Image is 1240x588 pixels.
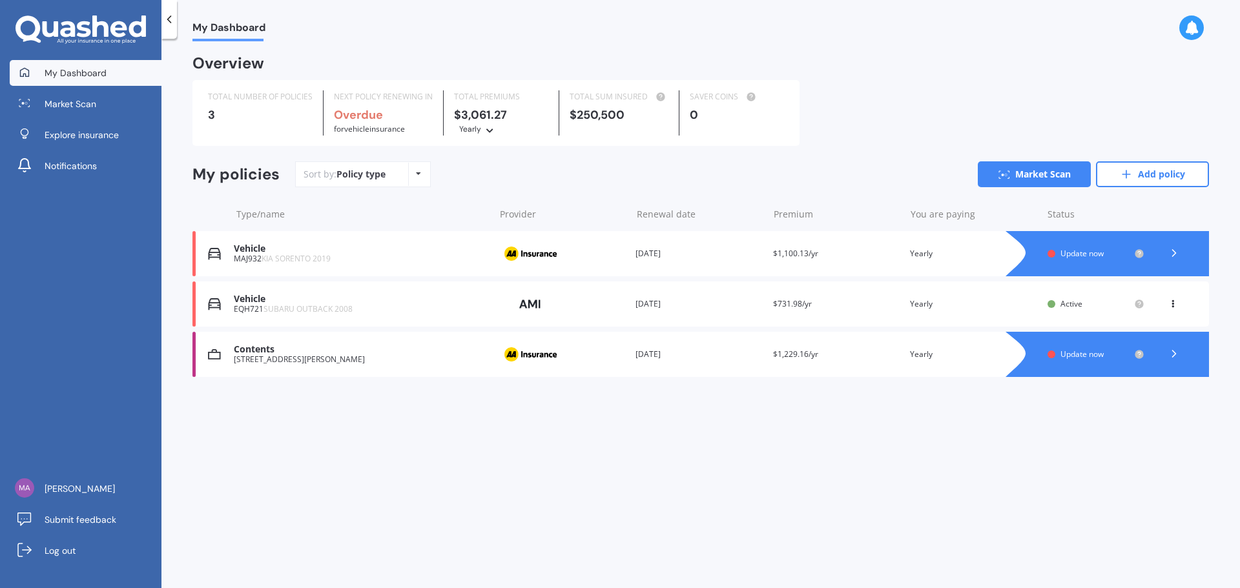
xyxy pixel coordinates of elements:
b: Overdue [334,107,383,123]
img: Vehicle [208,298,221,310]
span: My Dashboard [45,66,107,79]
span: $1,100.13/yr [773,248,818,259]
span: $1,229.16/yr [773,349,818,360]
div: MAJ932 [234,254,488,263]
a: Add policy [1096,161,1209,187]
span: Update now [1060,349,1104,360]
div: Provider [500,208,626,221]
div: My policies [192,165,280,184]
span: [PERSON_NAME] [45,482,115,495]
a: Notifications [10,153,161,179]
div: TOTAL PREMIUMS [454,90,548,103]
img: AMI [498,292,563,316]
img: AA [498,342,563,367]
span: Market Scan [45,97,96,110]
img: AA [498,241,563,266]
div: [DATE] [635,247,763,260]
span: $731.98/yr [773,298,812,309]
span: My Dashboard [192,21,265,39]
span: for Vehicle insurance [334,123,405,134]
span: Submit feedback [45,513,116,526]
div: NEXT POLICY RENEWING IN [334,90,433,103]
span: KIA SORENTO 2019 [262,253,331,264]
div: EQH721 [234,305,488,314]
div: Yearly [459,123,481,136]
div: Policy type [336,168,386,181]
span: Active [1060,298,1082,309]
div: 3 [208,108,313,121]
img: 3b2f0af85b320d7ca3b736c694305acc [15,478,34,498]
div: $250,500 [570,108,668,121]
div: Yearly [910,247,1037,260]
div: TOTAL SUM INSURED [570,90,668,103]
div: Contents [234,344,488,355]
div: [DATE] [635,298,763,310]
div: $3,061.27 [454,108,548,136]
div: Vehicle [234,243,488,254]
div: TOTAL NUMBER OF POLICIES [208,90,313,103]
div: Yearly [910,298,1037,310]
a: Explore insurance [10,122,161,148]
span: SUBARU OUTBACK 2008 [263,303,353,314]
div: Renewal date [637,208,763,221]
div: Premium [774,208,900,221]
div: [DATE] [635,348,763,361]
div: Sort by: [304,168,386,181]
div: Status [1048,208,1144,221]
a: Market Scan [10,91,161,117]
div: Yearly [910,348,1037,361]
a: Submit feedback [10,507,161,532]
span: Update now [1060,248,1104,259]
div: 0 [690,108,784,121]
img: Vehicle [208,247,221,260]
span: Notifications [45,159,97,172]
img: Contents [208,348,221,361]
span: Explore insurance [45,128,119,141]
a: Market Scan [978,161,1091,187]
span: Log out [45,544,76,557]
div: Overview [192,57,264,70]
div: [STREET_ADDRESS][PERSON_NAME] [234,355,488,364]
div: You are paying [911,208,1037,221]
div: Type/name [236,208,490,221]
div: Vehicle [234,294,488,305]
a: [PERSON_NAME] [10,476,161,502]
a: My Dashboard [10,60,161,86]
div: SAVER COINS [690,90,784,103]
a: Log out [10,538,161,563]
